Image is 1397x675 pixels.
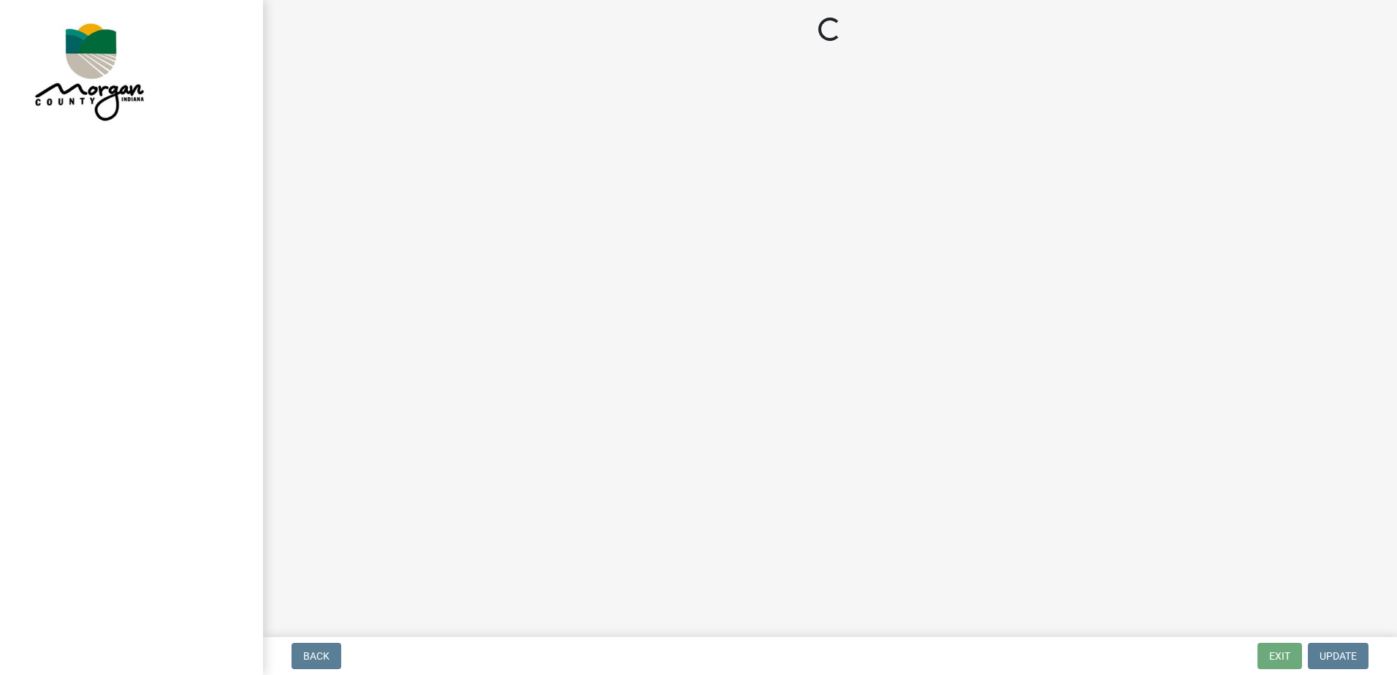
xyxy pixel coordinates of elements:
button: Back [292,643,341,669]
span: Back [303,650,330,662]
button: Update [1308,643,1369,669]
img: Morgan County, Indiana [29,15,147,125]
span: Update [1320,650,1357,662]
button: Exit [1257,643,1302,669]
